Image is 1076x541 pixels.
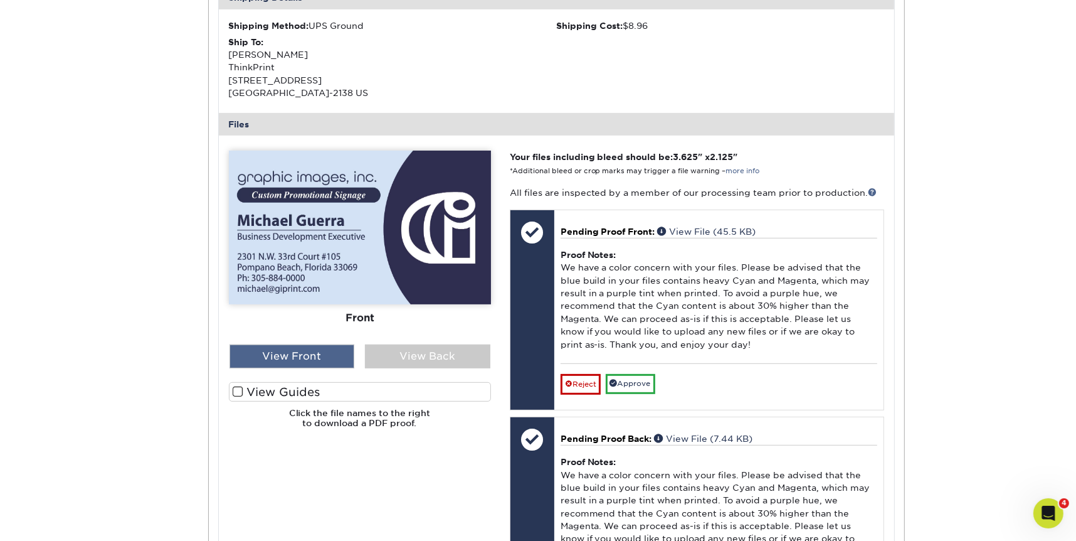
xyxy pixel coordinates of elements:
[556,21,623,31] strong: Shipping Cost:
[229,19,557,32] div: UPS Ground
[365,345,490,368] div: View Back
[655,434,753,444] a: View File (7.44 KB)
[229,304,491,332] div: Front
[561,434,652,444] span: Pending Proof Back:
[1059,498,1069,508] span: 4
[219,113,895,136] div: Files
[229,382,491,402] label: View Guides
[229,37,264,47] strong: Ship To:
[229,345,355,368] div: View Front
[229,36,557,100] div: [PERSON_NAME] ThinkPrint [STREET_ADDRESS] [GEOGRAPHIC_DATA]-2138 US
[510,186,884,199] p: All files are inspected by a member of our processing team prior to production.
[3,503,107,537] iframe: Google Customer Reviews
[606,374,655,394] a: Approve
[710,152,734,162] span: 2.125
[561,250,616,260] strong: Proof Notes:
[658,227,756,237] a: View File (45.5 KB)
[561,238,877,364] div: We have a color concern with your files. Please be advised that the blue build in your files cont...
[726,167,760,175] a: more info
[561,374,601,394] a: Reject
[561,457,616,467] strong: Proof Notes:
[510,167,760,175] small: *Additional bleed or crop marks may trigger a file warning –
[673,152,699,162] span: 3.625
[229,21,309,31] strong: Shipping Method:
[229,408,491,439] h6: Click the file names to the right to download a PDF proof.
[510,152,738,162] strong: Your files including bleed should be: " x "
[561,227,655,237] span: Pending Proof Front:
[1033,498,1063,528] iframe: Intercom live chat
[556,19,884,32] div: $8.96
